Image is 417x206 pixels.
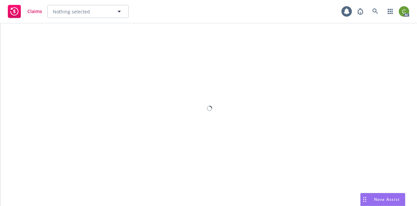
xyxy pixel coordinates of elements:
span: Nova Assist [374,197,400,202]
button: Nothing selected [47,5,129,18]
a: Search [369,5,382,18]
img: photo [399,6,409,17]
a: Switch app [384,5,397,18]
a: Report a Bug [354,5,367,18]
div: Drag to move [361,193,369,206]
span: Claims [27,9,42,14]
button: Nova Assist [360,193,405,206]
span: Nothing selected [53,8,90,15]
